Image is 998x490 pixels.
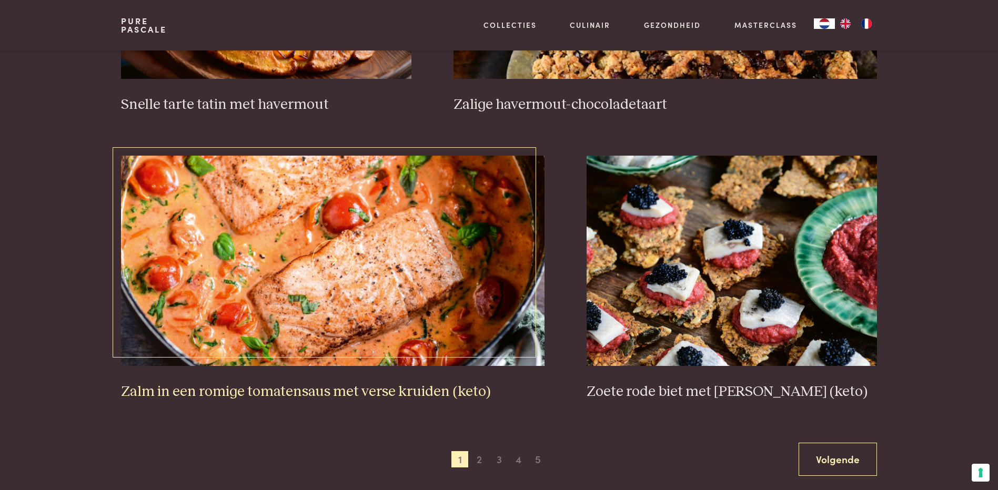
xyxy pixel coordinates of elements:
[530,451,547,468] span: 5
[453,96,877,114] h3: Zalige havermout-chocoladetaart
[121,156,545,366] img: Zalm in een romige tomatensaus met verse kruiden (keto)
[510,451,527,468] span: 4
[814,18,877,29] aside: Language selected: Nederlands
[570,19,610,30] a: Culinair
[835,18,877,29] ul: Language list
[814,18,835,29] div: Language
[814,18,835,29] a: NL
[799,443,877,476] a: Volgende
[856,18,877,29] a: FR
[587,156,877,366] img: Zoete rode biet met zure haring (keto)
[587,383,877,401] h3: Zoete rode biet met [PERSON_NAME] (keto)
[483,19,537,30] a: Collecties
[644,19,701,30] a: Gezondheid
[471,451,488,468] span: 2
[491,451,508,468] span: 3
[587,156,877,401] a: Zoete rode biet met zure haring (keto) Zoete rode biet met [PERSON_NAME] (keto)
[121,156,545,401] a: Zalm in een romige tomatensaus met verse kruiden (keto) Zalm in een romige tomatensaus met verse ...
[121,17,167,34] a: PurePascale
[972,464,990,482] button: Uw voorkeuren voor toestemming voor trackingtechnologieën
[734,19,797,30] a: Masterclass
[835,18,856,29] a: EN
[451,451,468,468] span: 1
[121,96,411,114] h3: Snelle tarte tatin met havermout
[121,383,545,401] h3: Zalm in een romige tomatensaus met verse kruiden (keto)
